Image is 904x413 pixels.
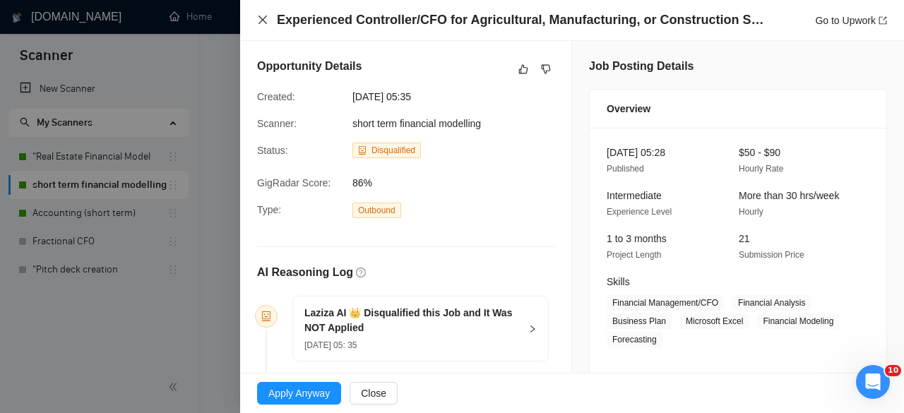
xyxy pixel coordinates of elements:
span: Financial Analysis [732,295,811,311]
button: Apply Anyway [257,382,341,405]
span: Overview [607,101,650,116]
h4: Experienced Controller/CFO for Agricultural, Manufacturing, or Construction Sectors [277,11,764,29]
span: Experience Level [607,207,672,217]
span: short term financial modelling [352,118,481,129]
iframe: Intercom live chat [856,365,890,399]
span: Project Length [607,250,661,260]
span: Outbound [352,203,401,218]
span: Financial Modeling [757,313,839,329]
span: right [528,325,537,333]
span: [DATE] 05: 35 [304,340,357,350]
h5: AI Reasoning Log [257,264,353,281]
span: 86% [352,175,564,191]
span: Type: [257,204,281,215]
span: $50 - $90 [739,147,780,158]
h5: Job Posting Details [589,58,694,75]
h5: Opportunity Details [257,58,362,75]
span: Financial Management/CFO [607,295,724,311]
span: close [257,14,268,25]
span: Apply Anyway [268,385,330,401]
span: Skills [607,276,630,287]
span: question-circle [356,268,366,277]
span: robot [358,146,367,155]
span: Hourly Rate [739,164,783,174]
span: Microsoft Excel [680,313,749,329]
button: Close [350,382,398,405]
span: export [879,16,887,25]
span: Created: [257,91,295,102]
button: dislike [537,61,554,78]
span: Scanner: [257,118,297,129]
span: Close [361,385,386,401]
span: More than 30 hrs/week [739,190,839,201]
span: GigRadar Score: [257,177,331,188]
span: 1 to 3 months [607,233,667,244]
span: dislike [541,64,551,75]
button: like [515,61,532,78]
span: [DATE] 05:35 [352,89,564,104]
h5: Laziza AI 👑 Disqualified this Job and It Was NOT Applied [304,306,520,335]
button: Close [257,14,268,26]
span: Status: [257,145,288,156]
span: Forecasting [607,332,662,347]
span: like [518,64,528,75]
span: [DATE] 05:28 [607,147,665,158]
a: Go to Upworkexport [815,15,887,26]
span: Hourly [739,207,763,217]
span: Published [607,164,644,174]
span: Intermediate [607,190,662,201]
span: Submission Price [739,250,804,260]
span: Disqualified [371,145,415,155]
span: Business Plan [607,313,672,329]
span: robot [261,311,271,321]
span: 10 [885,365,901,376]
span: 21 [739,233,750,244]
